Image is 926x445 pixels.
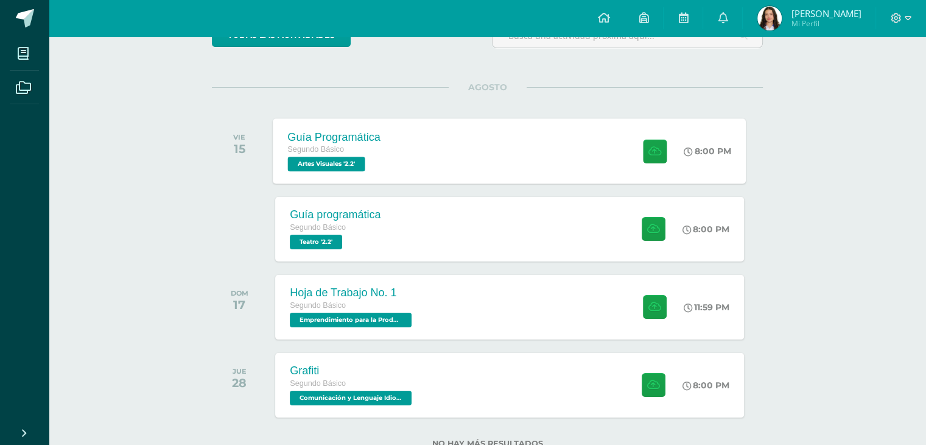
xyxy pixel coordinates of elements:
[290,235,342,249] span: Teatro '2.2'
[682,224,729,235] div: 8:00 PM
[290,223,346,232] span: Segundo Básico
[232,376,247,390] div: 28
[290,287,415,299] div: Hoja de Trabajo No. 1
[288,130,381,143] div: Guía Programática
[290,313,412,327] span: Emprendimiento para la Productividad '2.2'
[684,302,729,313] div: 11:59 PM
[290,301,346,310] span: Segundo Básico
[232,367,247,376] div: JUE
[791,7,861,20] span: [PERSON_NAME]
[231,297,248,312] div: 17
[233,133,245,141] div: VIE
[449,82,527,93] span: AGOSTO
[290,391,412,405] span: Comunicación y Lenguaje Idioma Español '2.2'
[290,365,415,377] div: Grafiti
[791,18,861,29] span: Mi Perfil
[288,145,345,154] span: Segundo Básico
[290,208,381,221] div: Guía programática
[231,289,248,297] div: DOM
[290,379,346,388] span: Segundo Básico
[682,380,729,391] div: 8:00 PM
[233,141,245,156] div: 15
[757,6,782,30] img: 622006259b0f75aac925ca47937ae428.png
[684,146,732,157] div: 8:00 PM
[288,157,365,171] span: Artes Visuales '2.2'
